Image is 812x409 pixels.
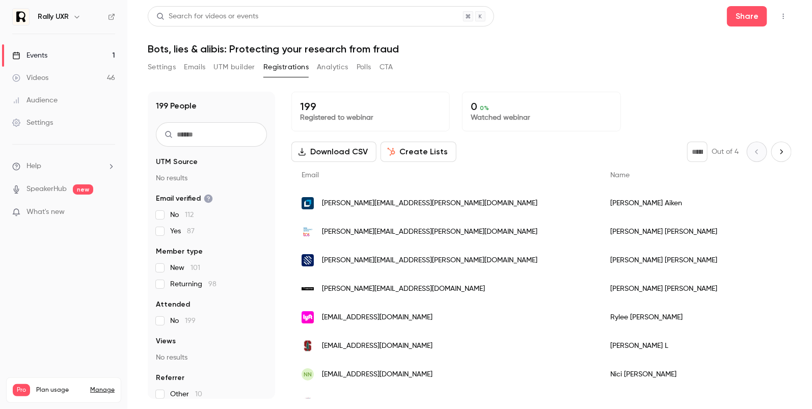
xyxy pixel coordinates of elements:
span: [PERSON_NAME][EMAIL_ADDRESS][PERSON_NAME][DOMAIN_NAME] [322,255,537,266]
button: Polls [357,59,371,75]
button: Download CSV [291,142,376,162]
img: carrera.io [302,397,314,409]
span: [PERSON_NAME][EMAIL_ADDRESS][DOMAIN_NAME] [322,284,485,294]
div: [PERSON_NAME] [PERSON_NAME] [600,217,782,246]
button: Settings [148,59,176,75]
img: archerfaris.com [302,287,314,290]
span: [PERSON_NAME][EMAIL_ADDRESS][PERSON_NAME][DOMAIN_NAME] [322,198,537,209]
p: Out of 4 [712,147,739,157]
button: Emails [184,59,205,75]
img: sutherlandlabs.com [302,254,314,266]
span: Name [610,172,630,179]
img: alumni.stanford.edu [302,340,314,352]
img: Rally UXR [13,9,29,25]
span: New [170,263,200,273]
p: Watched webinar [471,113,612,123]
h6: Rally UXR [38,12,69,22]
span: Pro [13,384,30,396]
a: Manage [90,386,115,394]
div: Events [12,50,47,61]
div: Settings [12,118,53,128]
button: CTA [380,59,393,75]
span: No [170,210,194,220]
div: [PERSON_NAME] L [600,332,782,360]
img: tcs.com [302,226,314,238]
span: Views [156,336,176,346]
span: 101 [191,264,200,271]
button: UTM builder [214,59,255,75]
span: Email [302,172,319,179]
span: new [73,184,93,195]
span: [EMAIL_ADDRESS][DOMAIN_NAME] [322,312,432,323]
span: 112 [185,211,194,219]
button: Next page [771,142,792,162]
iframe: Noticeable Trigger [103,208,115,217]
p: No results [156,352,267,363]
div: [PERSON_NAME] Aiken [600,189,782,217]
span: No [170,316,196,326]
h1: Bots, lies & alibis: Protecting your research from fraud [148,43,792,55]
button: Analytics [317,59,348,75]
span: Email verified [156,194,213,204]
span: 98 [208,281,216,288]
span: [PERSON_NAME][EMAIL_ADDRESS][PERSON_NAME][DOMAIN_NAME] [322,227,537,237]
span: Referrer [156,373,184,383]
span: Other [170,389,202,399]
div: Nici [PERSON_NAME] [600,360,782,389]
span: 0 % [480,104,489,112]
span: [EMAIL_ADDRESS][DOMAIN_NAME] [322,369,432,380]
p: 0 [471,100,612,113]
div: Audience [12,95,58,105]
p: No results [156,173,267,183]
span: What's new [26,207,65,217]
span: Yes [170,226,195,236]
li: help-dropdown-opener [12,161,115,172]
span: 87 [187,228,195,235]
a: SpeakerHub [26,184,67,195]
button: Registrations [263,59,309,75]
span: Member type [156,247,203,257]
button: Create Lists [381,142,456,162]
div: Search for videos or events [156,11,258,22]
span: Plan usage [36,386,84,394]
span: 199 [185,317,196,324]
p: Registered to webinar [300,113,441,123]
span: UTM Source [156,157,198,167]
span: Help [26,161,41,172]
p: 199 [300,100,441,113]
img: tiaa.org [302,197,314,209]
span: NN [304,370,312,379]
div: [PERSON_NAME] [PERSON_NAME] [600,246,782,275]
div: Rylee [PERSON_NAME] [600,303,782,332]
img: lyft.com [302,311,314,323]
span: [EMAIL_ADDRESS][DOMAIN_NAME] [322,398,432,408]
h1: 199 People [156,100,197,112]
span: [EMAIL_ADDRESS][DOMAIN_NAME] [322,341,432,351]
span: Attended [156,299,190,310]
button: Share [727,6,767,26]
span: 10 [195,391,202,398]
div: [PERSON_NAME] [PERSON_NAME] [600,275,782,303]
section: facet-groups [156,157,267,399]
div: Videos [12,73,48,83]
span: Returning [170,279,216,289]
